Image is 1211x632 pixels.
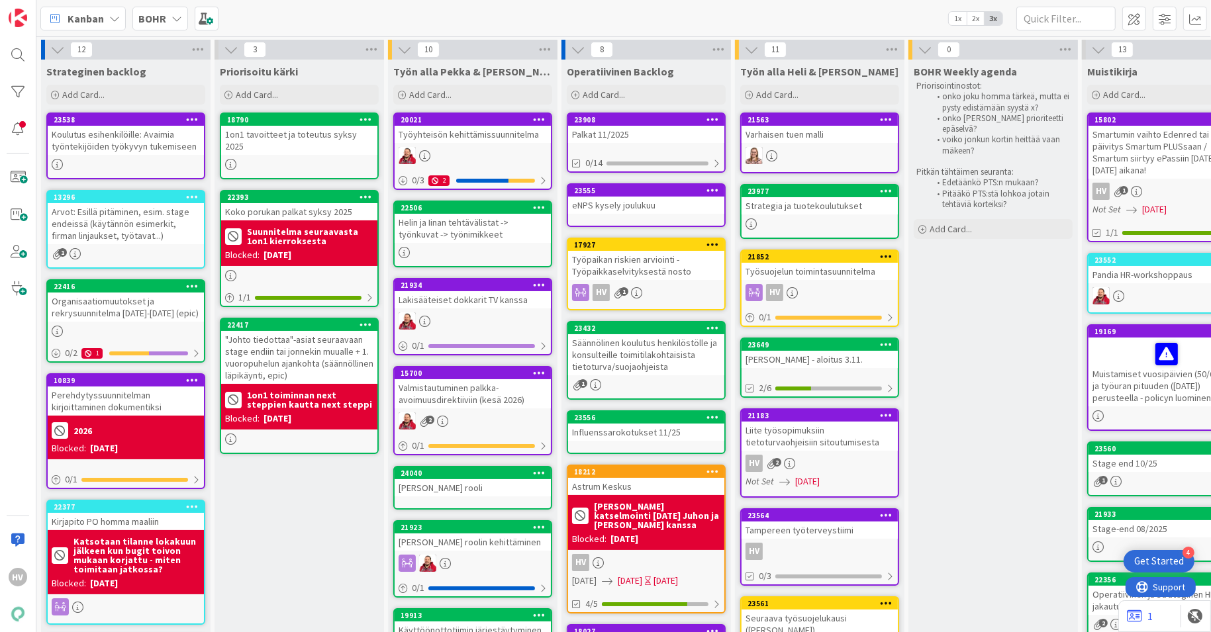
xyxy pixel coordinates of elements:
span: [DATE] [1142,203,1167,216]
div: [DATE] [264,412,291,426]
div: 21934 [401,281,551,290]
span: [DATE] [795,474,820,488]
div: Blocked: [572,532,606,546]
b: Suunnitelma seuraavasta 1on1 kierroksesta [247,227,373,246]
div: Arvot: Esillä pitäminen, esim. stage endeissä (käytännön esimerkit, firman linjaukset, työtavat...) [48,203,204,244]
div: HV [742,543,898,560]
div: eNPS kysely joulukuu [568,197,724,214]
i: Not Set [746,475,774,487]
img: Visit kanbanzone.com [9,9,27,27]
div: 21934Lakisääteiset dokkarit TV kanssa [395,279,551,308]
span: 2 [1099,619,1108,627]
div: HV [746,543,763,560]
div: Organisaatiomuutokset ja rekrysuunnitelma [DATE]-[DATE] (epic) [48,293,204,322]
img: IH [746,147,763,164]
span: 1 [620,287,628,296]
div: Työpaikan riskien arviointi - Työpaikkaselvityksestä nosto [568,251,724,280]
div: Astrum Keskus [568,478,724,495]
span: 2/6 [759,381,771,395]
span: 1 [58,248,67,257]
div: 0/32 [395,172,551,189]
div: 0/1 [48,471,204,488]
div: Tampereen työterveystiimi [742,521,898,539]
i: Not Set [1092,203,1121,215]
div: 22417 [227,320,377,330]
span: Kanban [68,11,104,26]
div: 22417"Johto tiedottaa"-asiat seuraavaan stage endiin tai jonnekin muualle + 1. vuoropuhelun ajank... [221,319,377,384]
div: 23555eNPS kysely joulukuu [568,185,724,214]
div: 24040 [395,467,551,479]
div: 187901on1 tavoitteet ja toteutus syksy 2025 [221,114,377,155]
div: 21183 [748,411,898,420]
a: 1 [1127,608,1153,624]
span: Add Card... [1103,89,1145,101]
div: 21563 [748,115,898,124]
div: 0/1 [395,437,551,454]
b: 2026 [73,426,92,435]
div: 23556 [574,413,724,422]
b: 1on1 toiminnan next steppien kautta next steppi [247,390,373,409]
b: BOHR [138,12,166,25]
div: Säännölinen koulutus henkilöstölle ja konsulteille toimitilakohtaisista tietoturva/suojaohjeista [568,334,724,375]
div: HV [593,284,610,301]
span: 0 / 1 [412,339,424,353]
div: 23538 [48,114,204,126]
span: 2 [426,416,434,424]
div: HV [742,284,898,301]
div: 23977 [742,185,898,197]
div: [DATE] [654,574,678,588]
div: 22416 [54,282,204,291]
div: 23432Säännölinen koulutus henkilöstölle ja konsulteille toimitilakohtaisista tietoturva/suojaohje... [568,322,724,375]
div: 13296Arvot: Esillä pitäminen, esim. stage endeissä (käytännön esimerkit, firman linjaukset, työta... [48,191,204,244]
span: Strateginen backlog [46,65,146,78]
div: 21563Varhaisen tuen malli [742,114,898,143]
div: Työyhteisön kehittämissuunnitelma [395,126,551,143]
div: 22377Kirjapito PO homma maaliin [48,501,204,530]
div: 22416Organisaatiomuutokset ja rekrysuunnitelma [DATE]-[DATE] (epic) [48,281,204,322]
div: 21852 [742,251,898,263]
span: Add Card... [756,89,799,101]
div: [PERSON_NAME] rooli [395,479,551,496]
div: Blocked: [52,441,86,455]
div: 1on1 tavoitteet ja toteutus syksy 2025 [221,126,377,155]
div: 23564Tampereen työterveystiimi [742,510,898,539]
div: 23564 [748,511,898,520]
span: 10 [417,42,440,58]
li: voiko jonkun kortin heittää vaan mäkeen? [930,134,1071,156]
div: 23556 [568,412,724,424]
div: 23977 [748,187,898,196]
span: 0/14 [585,156,603,170]
div: HV [9,568,27,586]
div: HV [568,554,724,571]
div: 23649[PERSON_NAME] - aloitus 3.11. [742,339,898,368]
img: JS [1092,287,1110,304]
div: 23538 [54,115,204,124]
div: 22416 [48,281,204,293]
div: Valmistautuminen palkka-avoimuusdirektiiviin (kesä 2026) [395,379,551,408]
div: 23538Koulutus esihenkilöille: Avaimia työntekijöiden työkyvyn tukemiseen [48,114,204,155]
div: Blocked: [52,576,86,590]
span: 1x [949,12,967,25]
div: JS [395,412,551,429]
p: Pitkän tähtäimen seuranta: [916,167,1070,177]
div: [PERSON_NAME] roolin kehittäminen [395,533,551,551]
div: 22377 [48,501,204,513]
span: Add Card... [583,89,625,101]
span: 13 [1111,42,1134,58]
span: 0/3 [759,569,771,583]
span: 3 [244,42,266,58]
span: Add Card... [62,89,105,101]
div: 21934 [395,279,551,291]
div: 10839 [54,376,204,385]
span: 1/1 [1106,226,1118,240]
div: 22506 [401,203,551,212]
div: [DATE] [264,248,291,262]
span: 11 [764,42,787,58]
div: [DATE] [610,532,638,546]
div: 23649 [748,340,898,349]
div: Perehdytyssuunnitelman kirjoittaminen dokumentiksi [48,386,204,416]
div: 2 [428,175,450,186]
div: 23556Influenssarokotukset 11/25 [568,412,724,441]
div: 23908Palkat 11/2025 [568,114,724,143]
span: 3x [985,12,1002,25]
